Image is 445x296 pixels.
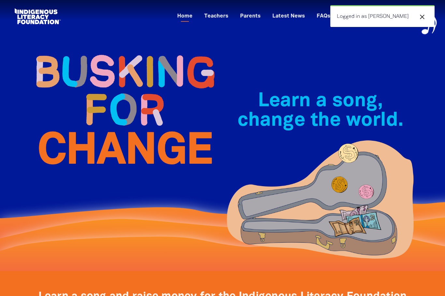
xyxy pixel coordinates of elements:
a: Latest News [268,11,309,22]
a: Teachers [200,11,232,22]
a: Parents [236,11,265,22]
button: close [416,13,428,21]
a: FAQs [313,11,334,22]
div: Logged in as [PERSON_NAME] [330,5,435,27]
i: close [418,13,426,21]
span: Learn a song, change the world. [237,92,403,130]
a: Home [173,11,196,22]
